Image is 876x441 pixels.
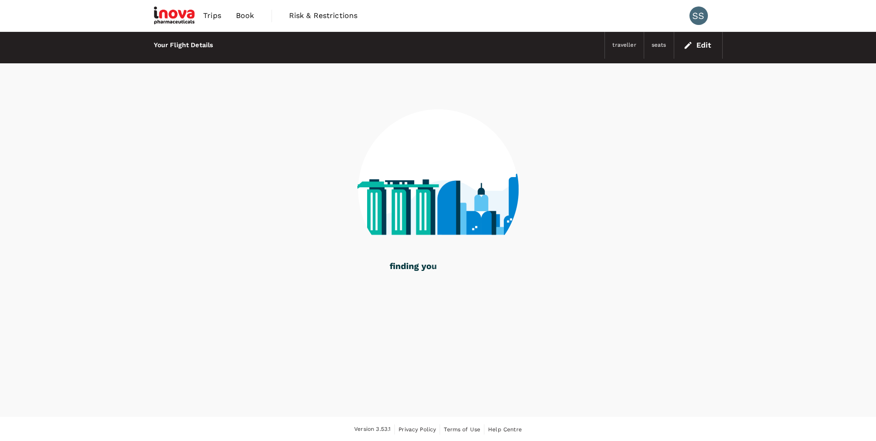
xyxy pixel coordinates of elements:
[682,38,715,53] button: Edit
[399,424,436,435] a: Privacy Policy
[289,10,358,21] span: Risk & Restrictions
[444,426,480,433] span: Terms of Use
[399,426,436,433] span: Privacy Policy
[203,10,221,21] span: Trips
[488,424,522,435] a: Help Centre
[236,10,254,21] span: Book
[354,425,391,434] span: Version 3.53.1
[154,6,196,26] img: iNova Pharmaceuticals
[444,424,480,435] a: Terms of Use
[689,6,708,25] div: SS
[612,41,636,50] div: traveller
[652,41,666,50] div: seats
[488,426,522,433] span: Help Centre
[390,263,470,271] g: finding your flights
[154,40,213,50] div: Your Flight Details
